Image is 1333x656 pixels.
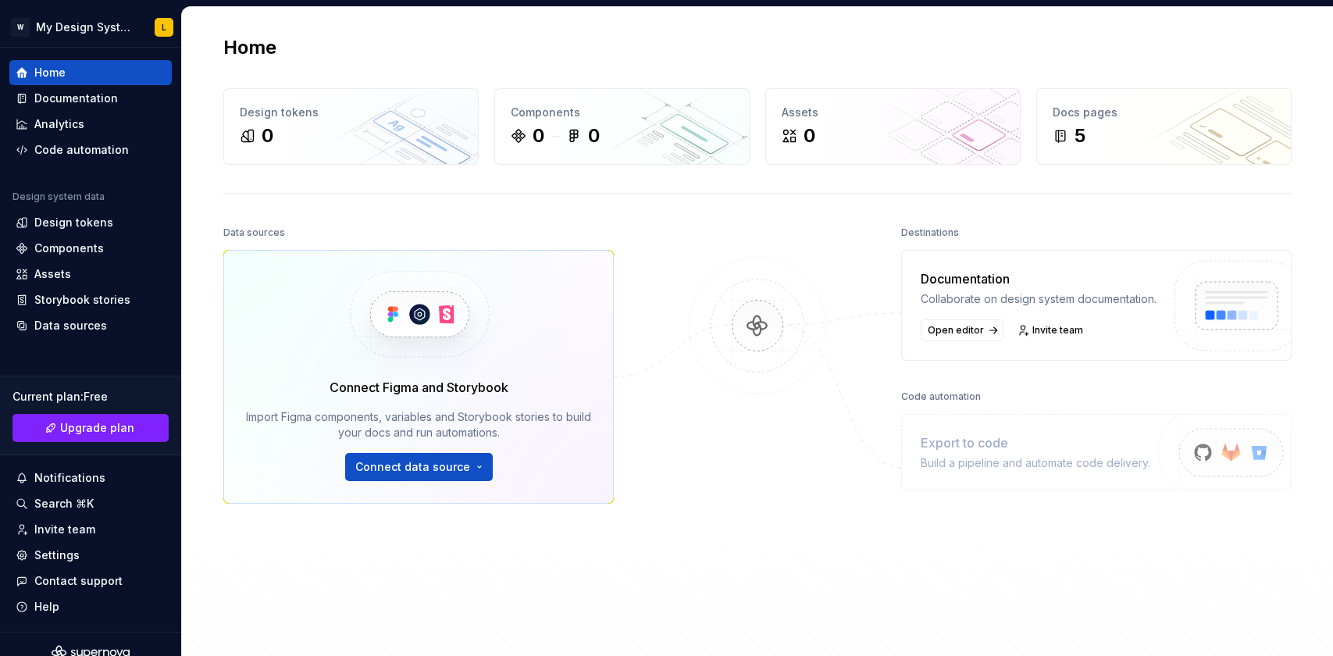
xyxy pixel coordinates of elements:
div: Documentation [921,269,1157,288]
span: Open editor [928,324,984,337]
div: Data sources [223,222,285,244]
a: Open editor [921,319,1003,341]
button: Help [9,594,172,619]
div: Storybook stories [34,292,130,308]
div: Import Figma components, variables and Storybook stories to build your docs and run automations. [246,409,591,440]
div: Settings [34,547,80,563]
div: W [11,18,30,37]
div: 0 [262,123,273,148]
div: Design tokens [240,105,462,120]
button: Contact support [9,569,172,594]
div: Code automation [901,386,981,408]
div: 5 [1075,123,1085,148]
a: Assets0 [765,88,1021,165]
a: Home [9,60,172,85]
div: Components [34,241,104,256]
h2: Home [223,35,276,60]
div: Help [34,599,59,615]
div: Data sources [34,318,107,333]
a: Components [9,236,172,261]
a: Invite team [1013,319,1090,341]
a: Docs pages5 [1036,88,1292,165]
div: Destinations [901,222,959,244]
div: L [162,21,166,34]
a: Documentation [9,86,172,111]
div: Code automation [34,142,129,158]
div: Design system data [12,191,105,203]
div: Collaborate on design system documentation. [921,291,1157,307]
div: Documentation [34,91,118,106]
a: Data sources [9,313,172,338]
span: Connect data source [355,459,470,475]
span: Upgrade plan [60,420,134,436]
div: 0 [804,123,815,148]
div: Build a pipeline and automate code delivery. [921,455,1150,471]
div: My Design System [36,20,136,35]
div: Search ⌘K [34,496,94,512]
a: Design tokens0 [223,88,479,165]
a: Components00 [494,88,750,165]
div: 0 [533,123,544,148]
div: Assets [782,105,1004,120]
a: Upgrade plan [12,414,169,442]
button: Search ⌘K [9,491,172,516]
div: Notifications [34,470,105,486]
a: Storybook stories [9,287,172,312]
span: Invite team [1032,324,1083,337]
button: Notifications [9,465,172,490]
div: Invite team [34,522,95,537]
a: Assets [9,262,172,287]
div: Current plan : Free [12,389,169,405]
div: Components [511,105,733,120]
a: Design tokens [9,210,172,235]
div: Docs pages [1053,105,1275,120]
button: WMy Design SystemL [3,10,178,44]
a: Settings [9,543,172,568]
div: Connect Figma and Storybook [330,378,508,397]
div: Contact support [34,573,123,589]
div: Home [34,65,66,80]
div: Export to code [921,433,1150,452]
div: 0 [588,123,600,148]
div: Analytics [34,116,84,132]
div: Assets [34,266,71,282]
button: Connect data source [345,453,493,481]
a: Code automation [9,137,172,162]
a: Analytics [9,112,172,137]
a: Invite team [9,517,172,542]
div: Design tokens [34,215,113,230]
